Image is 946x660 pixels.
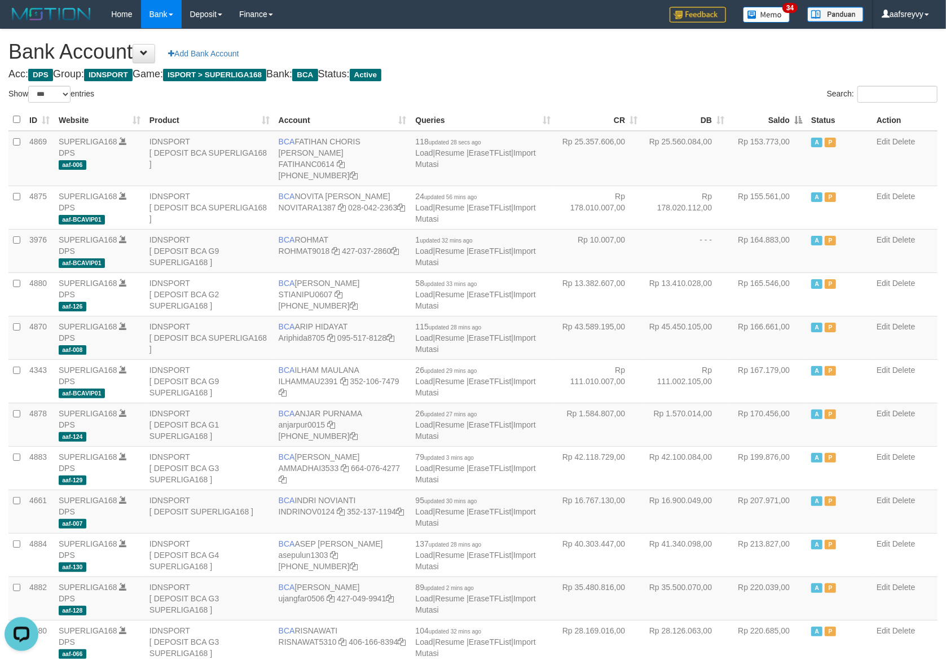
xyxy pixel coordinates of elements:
span: 115 [416,322,482,331]
a: EraseTFList [469,464,511,473]
span: Paused [825,583,836,593]
td: FATIHAN CHORIS [PERSON_NAME] [PHONE_NUMBER] [274,131,411,186]
a: Copy 6640764277 to clipboard [279,475,287,484]
td: ANJAR PURNAMA [PHONE_NUMBER] [274,403,411,446]
td: [PERSON_NAME] 427-049-9941 [274,577,411,620]
td: Rp 25.560.084,00 [642,131,729,186]
td: ROHMAT 427-037-2860 [274,229,411,272]
td: Rp 10.007,00 [555,229,642,272]
h1: Bank Account [8,41,938,63]
a: Copy 0955178128 to clipboard [386,333,394,342]
a: Resume [435,148,464,157]
a: SUPERLIGA168 [59,583,117,592]
td: DPS [54,229,145,272]
a: ROHMAT9018 [279,247,330,256]
a: Import Mutasi [416,148,536,169]
a: EraseTFList [469,203,511,212]
td: Rp 35.480.816,00 [555,577,642,620]
a: Delete [892,496,915,505]
th: Status [807,109,872,131]
a: EraseTFList [469,594,511,603]
span: updated 32 mins ago [420,237,472,244]
a: Edit [877,137,890,146]
td: DPS [54,316,145,359]
a: Resume [435,464,464,473]
td: Rp 13.410.028,00 [642,272,729,316]
span: Active [811,540,822,549]
a: asepulun1303 [279,551,328,560]
a: Load [416,333,433,342]
td: DPS [54,490,145,533]
span: Paused [825,366,836,376]
td: 4880 [25,272,54,316]
td: DPS [54,403,145,446]
span: updated 29 mins ago [424,368,477,374]
th: Saldo: activate to sort column descending [729,109,807,131]
a: Delete [892,192,915,201]
a: Import Mutasi [416,464,536,484]
span: | | | [416,279,536,310]
span: BCA [279,496,295,505]
a: Import Mutasi [416,203,536,223]
span: updated 3 mins ago [424,455,474,461]
td: Rp 178.010.007,00 [555,186,642,229]
a: Load [416,551,433,560]
a: ILHAMMAU2391 [279,377,338,386]
a: Copy 4270372860 to clipboard [391,247,399,256]
a: Import Mutasi [416,420,536,441]
a: Edit [877,452,890,461]
span: | | | [416,583,536,614]
span: | | | [416,322,536,354]
span: Paused [825,192,836,202]
span: | | | [416,496,536,527]
a: Resume [435,507,464,516]
a: Ariphida8705 [279,333,325,342]
a: Delete [892,235,915,244]
td: Rp 165.546,00 [729,272,807,316]
td: IDNSPORT [ DEPOSIT BCA G3 SUPERLIGA168 ] [145,577,274,620]
a: Import Mutasi [416,247,536,267]
a: Copy FATIHANC0614 to clipboard [337,160,345,169]
td: Rp 207.971,00 [729,490,807,533]
a: Delete [892,137,915,146]
a: Copy 4062280194 to clipboard [350,301,358,310]
td: IDNSPORT [ DEPOSIT BCA SUPERLIGA168 ] [145,186,274,229]
span: 24 [416,192,477,201]
span: | | | [416,192,536,223]
a: Delete [892,583,915,592]
span: aaf-BCAVIP01 [59,389,105,398]
a: Import Mutasi [416,377,536,397]
a: EraseTFList [469,551,511,560]
a: Edit [877,235,890,244]
span: aaf-006 [59,160,86,170]
td: 4884 [25,533,54,577]
td: Rp 1.570.014,00 [642,403,729,446]
span: BCA [279,235,295,244]
a: Resume [435,420,464,429]
td: 4883 [25,446,54,490]
span: Active [350,69,382,81]
a: SUPERLIGA168 [59,192,117,201]
td: Rp 166.661,00 [729,316,807,359]
td: ARIP HIDAYAT 095-517-8128 [274,316,411,359]
a: Resume [435,551,464,560]
span: | | | [416,539,536,571]
a: Copy AMMADHAI3533 to clipboard [341,464,349,473]
a: Load [416,464,433,473]
span: Paused [825,453,836,463]
span: Paused [825,138,836,147]
span: IDNSPORT [84,69,133,81]
a: Import Mutasi [416,333,536,354]
a: EraseTFList [469,290,511,299]
a: EraseTFList [469,507,511,516]
a: SUPERLIGA168 [59,496,117,505]
span: 118 [416,137,481,146]
span: aaf-007 [59,519,86,529]
td: NOVITA [PERSON_NAME] 028-042-2363 [274,186,411,229]
td: [PERSON_NAME] [PHONE_NUMBER] [274,272,411,316]
span: 34 [782,3,798,13]
td: Rp 111.002.105,00 [642,359,729,403]
span: BCA [279,137,295,146]
td: DPS [54,533,145,577]
span: aaf-126 [59,302,86,311]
